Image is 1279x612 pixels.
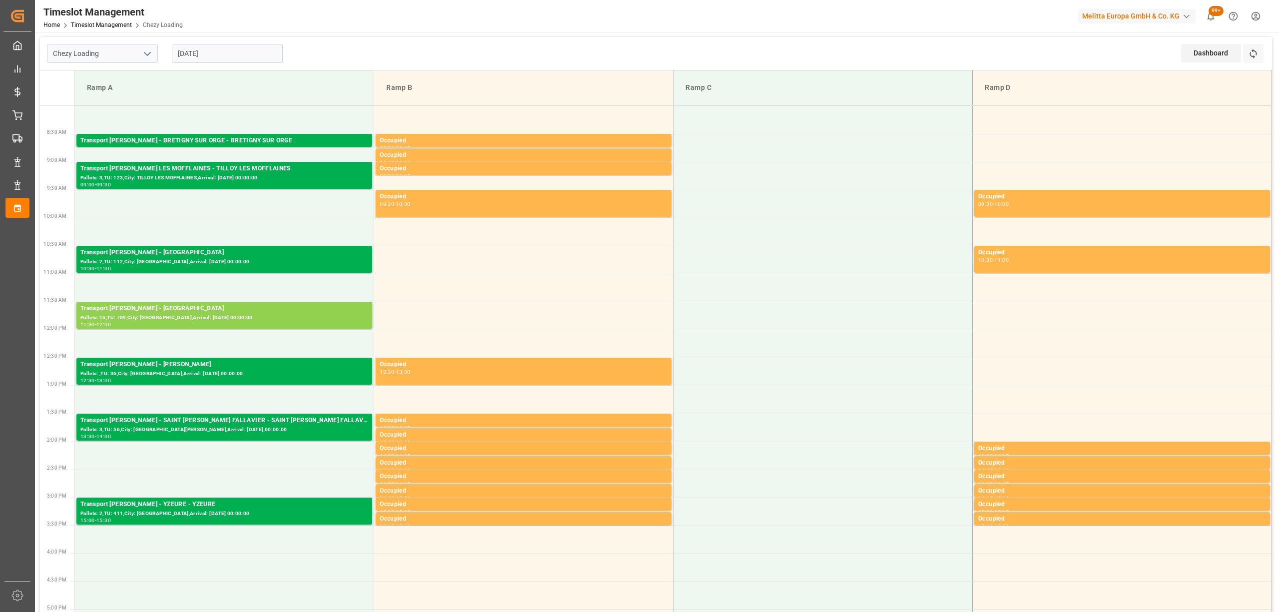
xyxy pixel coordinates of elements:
[380,486,667,496] div: Occupied
[978,458,1266,468] div: Occupied
[993,482,994,486] div: -
[380,426,394,430] div: 13:30
[394,468,396,473] div: -
[380,192,667,202] div: Occupied
[43,213,66,219] span: 10:00 AM
[47,185,66,191] span: 9:30 AM
[396,454,410,458] div: 14:15
[80,146,368,154] div: Pallets: 1,TU: ,City: [GEOGRAPHIC_DATA],Arrival: [DATE] 00:00:00
[993,202,994,206] div: -
[978,258,993,262] div: 10:30
[47,157,66,163] span: 9:00 AM
[380,454,394,458] div: 14:00
[380,524,394,529] div: 15:15
[43,353,66,359] span: 12:30 PM
[380,430,667,440] div: Occupied
[1078,6,1200,25] button: Melitta Europa GmbH & Co. KG
[47,577,66,583] span: 4:30 PM
[380,468,394,473] div: 14:15
[396,524,410,529] div: 15:30
[80,370,368,378] div: Pallets: ,TU: 36,City: [GEOGRAPHIC_DATA],Arrival: [DATE] 00:00:00
[978,496,993,501] div: 14:45
[80,266,95,271] div: 10:30
[80,360,368,370] div: Transport [PERSON_NAME] - [PERSON_NAME]
[394,482,396,486] div: -
[96,378,111,383] div: 13:00
[978,486,1266,496] div: Occupied
[83,78,366,97] div: Ramp A
[978,454,993,458] div: 14:00
[1222,5,1245,27] button: Help Center
[380,440,394,445] div: 13:45
[71,21,132,28] a: Timeslot Management
[47,129,66,135] span: 8:30 AM
[396,496,410,501] div: 15:00
[396,174,410,178] div: 09:15
[994,468,1009,473] div: 14:30
[994,258,1009,262] div: 11:00
[994,496,1009,501] div: 15:00
[380,174,394,178] div: 09:00
[47,549,66,555] span: 4:00 PM
[139,46,154,61] button: open menu
[1181,44,1241,62] div: Dashboard
[994,510,1009,514] div: 15:15
[396,426,410,430] div: 13:45
[394,524,396,529] div: -
[43,269,66,275] span: 11:00 AM
[43,4,183,19] div: Timeslot Management
[1078,9,1196,23] div: Melitta Europa GmbH & Co. KG
[95,434,96,439] div: -
[978,500,1266,510] div: Occupied
[981,78,1264,97] div: Ramp D
[380,360,667,370] div: Occupied
[380,416,667,426] div: Occupied
[380,146,394,150] div: 08:30
[80,416,368,426] div: Transport [PERSON_NAME] - SAINT [PERSON_NAME] FALLAVIER - SAINT [PERSON_NAME] FALLAVIER
[80,518,95,523] div: 15:00
[394,440,396,445] div: -
[681,78,964,97] div: Ramp C
[172,44,283,63] input: DD-MM-YYYY
[80,182,95,187] div: 09:00
[396,440,410,445] div: 14:00
[380,472,667,482] div: Occupied
[80,434,95,439] div: 13:30
[978,468,993,473] div: 14:15
[978,248,1266,258] div: Occupied
[380,444,667,454] div: Occupied
[95,518,96,523] div: -
[978,524,993,529] div: 15:15
[394,202,396,206] div: -
[978,472,1266,482] div: Occupied
[994,202,1009,206] div: 10:00
[382,78,665,97] div: Ramp B
[380,136,667,146] div: Occupied
[978,192,1266,202] div: Occupied
[47,493,66,499] span: 3:00 PM
[80,258,368,266] div: Pallets: 2,TU: 112,City: [GEOGRAPHIC_DATA],Arrival: [DATE] 00:00:00
[396,146,410,150] div: 08:45
[380,458,667,468] div: Occupied
[95,266,96,271] div: -
[978,482,993,486] div: 14:30
[993,524,994,529] div: -
[380,496,394,501] div: 14:45
[394,370,396,374] div: -
[43,297,66,303] span: 11:30 AM
[96,434,111,439] div: 14:00
[80,136,368,146] div: Transport [PERSON_NAME] - BRETIGNY SUR ORGE - BRETIGNY SUR ORGE
[80,248,368,258] div: Transport [PERSON_NAME] - [GEOGRAPHIC_DATA]
[994,482,1009,486] div: 14:45
[43,325,66,331] span: 12:00 PM
[80,322,95,327] div: 11:30
[396,468,410,473] div: 14:30
[43,241,66,247] span: 10:30 AM
[380,514,667,524] div: Occupied
[380,370,394,374] div: 12:30
[380,150,667,160] div: Occupied
[47,44,158,63] input: Type to search/select
[95,182,96,187] div: -
[80,174,368,182] div: Pallets: 3,TU: 123,City: TILLOY LES MOFFLAINES,Arrival: [DATE] 00:00:00
[80,304,368,314] div: Transport [PERSON_NAME] - [GEOGRAPHIC_DATA]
